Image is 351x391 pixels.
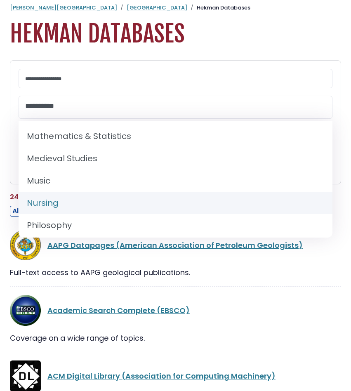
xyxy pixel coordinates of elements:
[19,147,332,170] li: Medieval Studies
[19,192,332,214] li: Nursing
[10,205,288,216] div: Alpha-list to filter by first letter of database name
[19,170,332,192] li: Music
[25,102,326,111] textarea: Search
[10,206,23,217] button: All
[19,69,332,88] input: Search database by title or keyword
[47,240,303,250] a: AAPG Datapages (American Association of Petroleum Geologists)
[19,125,332,147] li: Mathematics & Statistics
[187,4,250,12] li: Hekman Databases
[19,214,332,236] li: Philosophy
[10,4,341,12] nav: breadcrumb
[127,4,187,12] a: [GEOGRAPHIC_DATA]
[10,267,341,278] div: Full-text access to AAPG geological publications.
[10,192,62,202] span: 244 Databases
[47,305,190,316] a: Academic Search Complete (EBSCO)
[10,332,341,344] div: Coverage on a wide range of topics.
[47,371,276,381] a: ACM Digital Library (Association for Computing Machinery)
[10,4,117,12] a: [PERSON_NAME][GEOGRAPHIC_DATA]
[10,20,341,48] h1: Hekman Databases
